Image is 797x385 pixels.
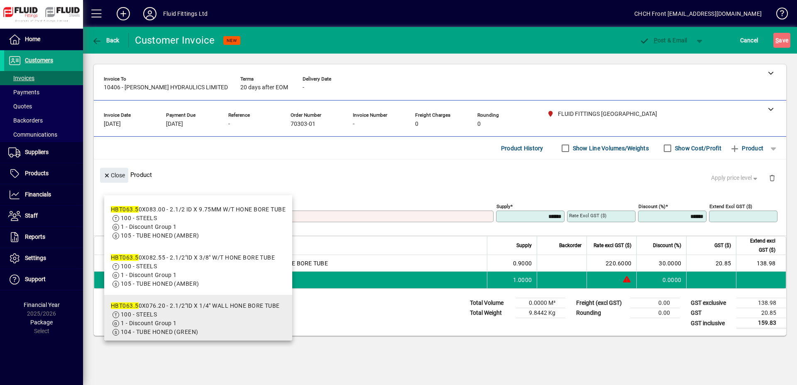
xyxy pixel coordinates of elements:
[714,241,731,250] span: GST ($)
[25,255,46,261] span: Settings
[137,6,163,21] button: Profile
[709,204,752,209] mat-label: Extend excl GST ($)
[111,302,139,309] em: HBT063.5
[111,206,139,213] em: HBT063.5
[630,298,680,308] td: 0.00
[496,204,510,209] mat-label: Supply
[104,247,292,295] mat-option: HBT063.50X082.55 - 2.1/2"ID X 3/8" W/T HONE BORE TUBE
[572,298,630,308] td: Freight (excl GST)
[516,308,565,318] td: 9.8442 Kg
[775,37,779,44] span: S
[415,121,418,128] span: 0
[4,206,83,226] a: Staff
[25,36,40,42] span: Home
[8,117,43,124] span: Backorders
[4,85,83,99] a: Payments
[111,302,280,310] div: 0X076.20 - 2.1/2"ID X 1/4" WALL HONE BORE TUBE
[111,254,139,261] em: HBT063.5
[291,121,315,128] span: 70303-01
[228,121,230,128] span: -
[775,34,788,47] span: ave
[25,149,49,155] span: Suppliers
[25,57,53,64] span: Customers
[121,320,177,326] span: 1 - Discount Group 1
[498,141,547,156] button: Product History
[740,34,758,47] span: Cancel
[736,308,786,318] td: 20.85
[736,298,786,308] td: 138.98
[738,33,760,48] button: Cancel
[25,276,46,282] span: Support
[4,29,83,50] a: Home
[192,222,487,231] mat-error: Required
[736,255,786,272] td: 138.98
[673,144,721,152] label: Show Cost/Profit
[121,329,198,335] span: 104 - TUBE HONED (GREEN)
[638,204,665,209] mat-label: Discount (%)
[110,6,137,21] button: Add
[103,169,125,182] span: Close
[8,75,34,81] span: Invoices
[516,241,532,250] span: Supply
[636,272,686,288] td: 0.0000
[100,168,128,183] button: Close
[104,84,228,91] span: 10406 - [PERSON_NAME] HYDRAULICS LIMITED
[687,298,736,308] td: GST exclusive
[770,2,787,29] a: Knowledge Base
[686,255,736,272] td: 20.85
[121,280,199,287] span: 105 - TUBE HONED (AMBER)
[513,259,532,267] span: 0.9000
[653,241,681,250] span: Discount (%)
[104,121,121,128] span: [DATE]
[762,168,782,188] button: Delete
[135,34,215,47] div: Customer Invoice
[8,131,57,138] span: Communications
[8,103,32,110] span: Quotes
[104,199,292,247] mat-option: HBT063.50X083.00 - 2.1/2 ID X 9.75MM W/T HONE BORE TUBE
[594,241,631,250] span: Rate excl GST ($)
[559,241,582,250] span: Backorder
[92,37,120,44] span: Back
[4,99,83,113] a: Quotes
[121,311,157,318] span: 100 - STEELS
[90,33,122,48] button: Back
[121,215,157,221] span: 100 - STEELS
[501,142,543,155] span: Product History
[227,38,237,43] span: NEW
[353,121,354,128] span: -
[635,33,692,48] button: Post & Email
[240,84,288,91] span: 20 days after EOM
[741,236,775,255] span: Extend excl GST ($)
[121,263,157,270] span: 100 - STEELS
[569,213,606,218] mat-label: Rate excl GST ($)
[4,71,83,85] a: Invoices
[4,142,83,163] a: Suppliers
[773,33,790,48] button: Save
[466,308,516,318] td: Total Weight
[111,205,286,214] div: 0X083.00 - 2.1/2 ID X 9.75MM W/T HONE BORE TUBE
[654,37,658,44] span: P
[466,298,516,308] td: Total Volume
[4,163,83,184] a: Products
[634,7,762,20] div: CHCH Front [EMAIL_ADDRESS][DOMAIN_NAME]
[687,308,736,318] td: GST
[708,171,763,186] button: Apply price level
[516,298,565,308] td: 0.0000 M³
[736,318,786,329] td: 159.83
[25,191,51,198] span: Financials
[94,159,786,190] div: Product
[592,259,631,267] div: 220.6000
[25,212,38,219] span: Staff
[121,223,177,230] span: 1 - Discount Group 1
[639,37,687,44] span: ost & Email
[111,253,275,262] div: 0X082.55 - 2.1/2"ID X 3/8" W/T HONE BORE TUBE
[4,113,83,128] a: Backorders
[8,89,39,96] span: Payments
[572,308,630,318] td: Rounding
[762,174,782,181] app-page-header-button: Delete
[687,318,736,329] td: GST inclusive
[477,121,481,128] span: 0
[4,269,83,290] a: Support
[83,33,129,48] app-page-header-button: Back
[711,174,759,182] span: Apply price level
